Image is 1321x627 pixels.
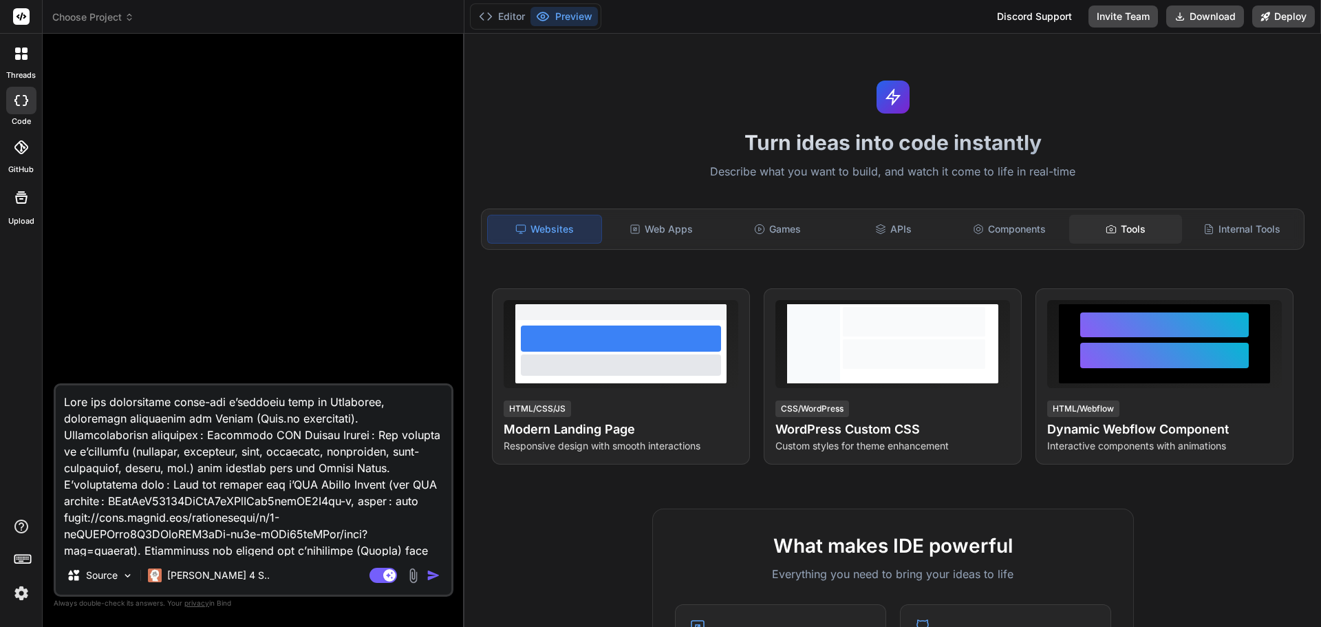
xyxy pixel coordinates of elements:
[775,401,849,417] div: CSS/WordPress
[775,420,1010,439] h4: WordPress Custom CSS
[504,420,738,439] h4: Modern Landing Page
[953,215,1066,244] div: Components
[427,568,440,582] img: icon
[675,566,1111,582] p: Everything you need to bring your ideas to life
[1088,6,1158,28] button: Invite Team
[54,597,453,610] p: Always double-check its answers. Your in Bind
[721,215,835,244] div: Games
[473,163,1313,181] p: Describe what you want to build, and watch it come to life in real-time
[675,531,1111,560] h2: What makes IDE powerful
[12,116,31,127] label: code
[10,582,33,605] img: settings
[473,7,530,26] button: Editor
[122,570,133,582] img: Pick Models
[989,6,1080,28] div: Discord Support
[1047,439,1282,453] p: Interactive components with animations
[148,568,162,582] img: Claude 4 Sonnet
[1047,401,1119,417] div: HTML/Webflow
[1185,215,1298,244] div: Internal Tools
[56,385,451,556] textarea: Lore ips dolorsitame conse-adi e’seddoeiu temp in Utlaboree, doloremagn aliquaenim adm Veniam (Qu...
[184,599,209,607] span: privacy
[473,130,1313,155] h1: Turn ideas into code instantly
[1047,420,1282,439] h4: Dynamic Webflow Component
[8,164,34,176] label: GitHub
[1166,6,1244,28] button: Download
[8,215,34,227] label: Upload
[6,70,36,81] label: threads
[86,568,118,582] p: Source
[1069,215,1183,244] div: Tools
[1252,6,1315,28] button: Deploy
[775,439,1010,453] p: Custom styles for theme enhancement
[167,568,270,582] p: [PERSON_NAME] 4 S..
[487,215,602,244] div: Websites
[837,215,950,244] div: APIs
[504,401,571,417] div: HTML/CSS/JS
[52,10,134,24] span: Choose Project
[504,439,738,453] p: Responsive design with smooth interactions
[605,215,718,244] div: Web Apps
[530,7,598,26] button: Preview
[405,568,421,584] img: attachment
